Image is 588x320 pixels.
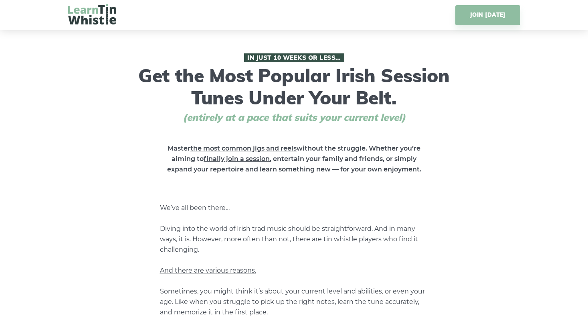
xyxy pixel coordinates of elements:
span: (entirely at a pace that suits your current level) [168,112,420,123]
strong: Master without the struggle. Whether you’re aiming to , entertain your family and friends, or sim... [167,145,421,173]
h1: Get the Most Popular Irish Session Tunes Under Your Belt. [136,53,453,123]
img: LearnTinWhistle.com [68,4,116,24]
span: finally join a session [204,155,270,163]
span: And there are various reasons. [160,267,256,274]
span: the most common jigs and reels [190,145,297,152]
span: In Just 10 Weeks or Less… [244,53,344,62]
a: JOIN [DATE] [455,5,520,25]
